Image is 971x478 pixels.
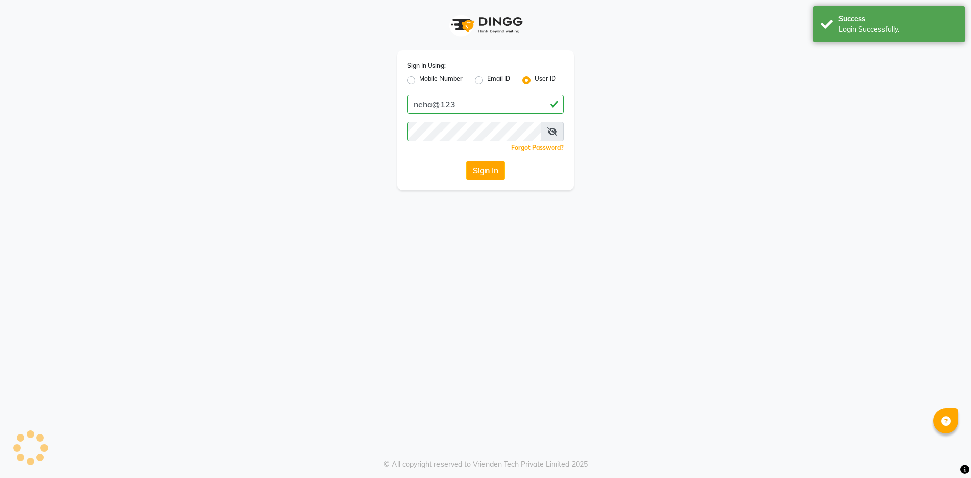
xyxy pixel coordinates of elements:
a: Forgot Password? [511,144,564,151]
input: Username [407,122,541,141]
label: User ID [535,74,556,86]
iframe: chat widget [929,438,961,468]
button: Sign In [466,161,505,180]
img: logo1.svg [445,10,526,40]
div: Login Successfully. [838,24,957,35]
div: Success [838,14,957,24]
label: Email ID [487,74,510,86]
label: Mobile Number [419,74,463,86]
label: Sign In Using: [407,61,446,70]
input: Username [407,95,564,114]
